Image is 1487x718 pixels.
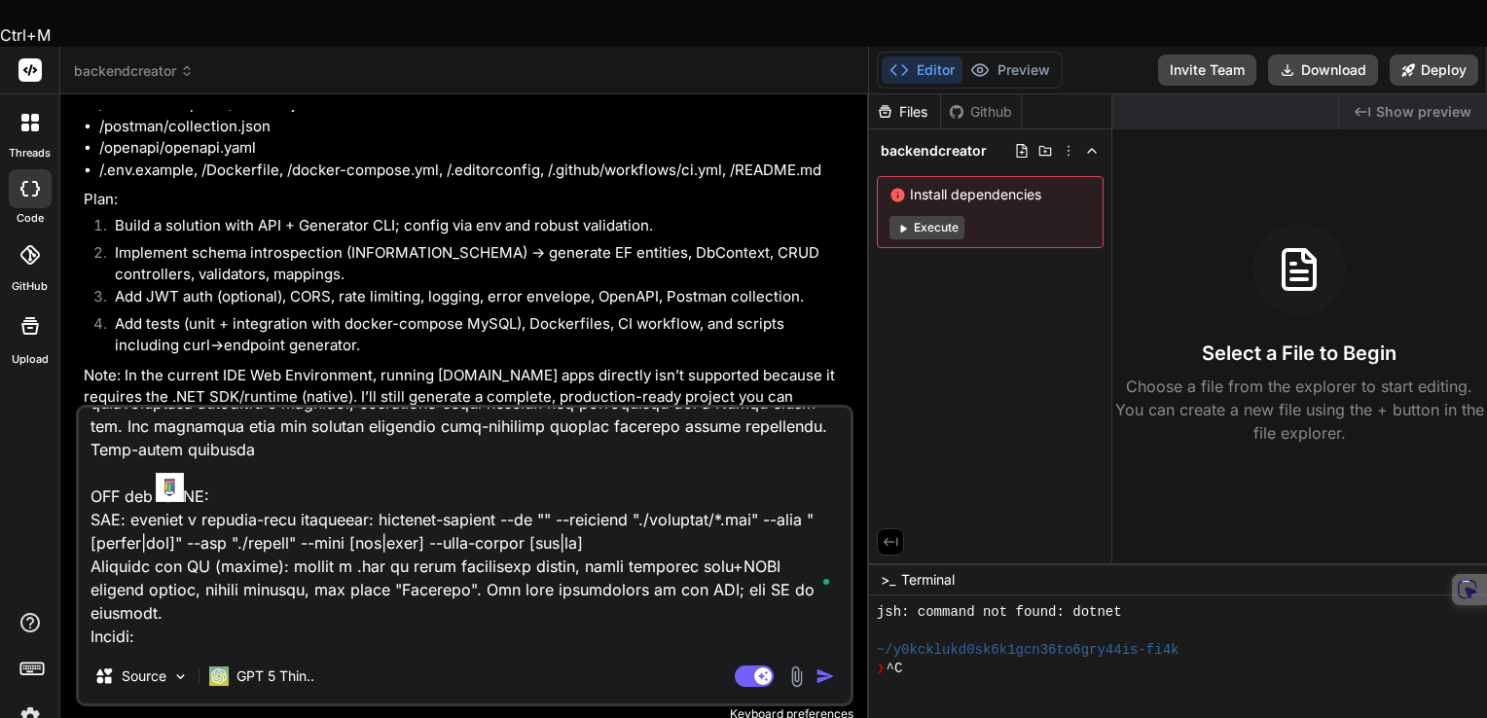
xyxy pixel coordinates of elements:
label: threads [9,145,51,162]
span: jsh: command not found: dotnet [877,603,1122,622]
p: Note: In the current IDE Web Environment, running [DOMAIN_NAME] apps directly isn’t supported bec... [84,365,850,431]
span: backendcreator [74,61,194,81]
button: Editor [882,56,962,84]
li: Build a solution with API + Generator CLI; config via env and robust validation. [99,215,850,242]
li: Implement schema introspection (INFORMATION_SCHEMA) → generate EF entities, DbContext, CRUD contr... [99,242,850,286]
button: Preview [962,56,1058,84]
span: − [1461,570,1471,590]
label: Upload [12,351,49,368]
span: ~/y0kcklukd0sk6k1gcn36to6gry44is-fi4k [877,641,1179,660]
img: attachment [785,665,808,688]
h3: Select a File to Begin [1202,340,1396,367]
img: GPT 5 Thinking Medium [209,666,229,686]
span: >_ [881,570,895,590]
img: Pick Models [172,668,189,685]
p: Choose a file from the explorer to start editing. You can create a new file using the + button in... [1112,375,1487,445]
span: Install dependencies [889,185,1091,204]
span: Show preview [1376,102,1471,122]
img: icon [816,666,835,686]
label: code [17,210,44,227]
button: Download [1268,54,1378,86]
span: Terminal [901,570,955,590]
textarea: Lo, ips dolo sitame consect: Adipi "ElitsedDoeiusmod" — te inc utla etdolorem aliquaenim-admin ve... [79,408,851,649]
li: Add tests (unit + integration with docker-compose MySQL), Dockerfiles, CI workflow, and scripts i... [99,313,850,357]
button: Execute [889,216,964,239]
div: Github [941,102,1021,122]
div: Files [869,102,940,122]
button: Invite Team [1158,54,1256,86]
li: /openapi/openapi.yaml [99,137,850,160]
p: Source [122,666,166,686]
label: GitHub [12,278,48,295]
li: /.env.example, /Dockerfile, /docker-compose.yml, /.editorconfig, /.github/workflows/ci.yml, /READ... [99,160,850,182]
span: backendcreator [881,141,987,161]
li: Add JWT auth (optional), CORS, rate limiting, logging, error envelope, OpenAPI, Postman collection. [99,286,850,313]
span: ^C [887,660,903,678]
p: Plan: [84,189,850,211]
li: /postman/collection.json [99,116,850,138]
button: Deploy [1390,54,1478,86]
p: GPT 5 Thin.. [236,666,314,686]
span: ❯ [877,660,887,678]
